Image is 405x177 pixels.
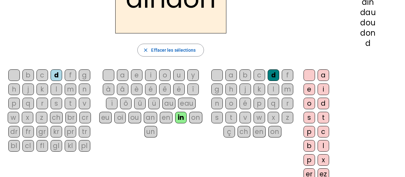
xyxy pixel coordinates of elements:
div: v [239,112,251,123]
div: x [268,112,279,123]
div: ô [120,98,132,109]
div: d [268,69,279,81]
div: pr [65,126,76,137]
div: eau [178,98,196,109]
div: cl [22,140,34,152]
div: h [8,84,20,95]
div: t [65,98,76,109]
div: o [159,69,171,81]
div: gr [36,126,48,137]
div: gl [51,140,62,152]
div: un [144,126,157,137]
button: Effacer les sélections [137,44,204,57]
div: m [65,84,76,95]
div: r [36,98,48,109]
div: eu [99,112,112,123]
div: l [318,140,329,152]
div: l [268,84,279,95]
div: d [51,69,62,81]
div: q [268,98,279,109]
div: è [131,84,142,95]
div: fr [22,126,34,137]
span: Effacer les sélections [151,46,196,54]
div: s [51,98,62,109]
div: é [239,98,251,109]
div: c [254,69,265,81]
div: k [36,84,48,95]
div: cr [79,112,91,123]
div: i [145,69,157,81]
div: on [268,126,281,137]
div: tr [79,126,90,137]
div: s [211,112,223,123]
div: â [117,84,128,95]
div: p [304,126,315,137]
div: z [36,112,47,123]
div: en [253,126,266,137]
div: b [239,69,251,81]
div: f [282,69,293,81]
div: kr [51,126,62,137]
mat-icon: close [143,47,149,53]
div: d [318,98,329,109]
div: c [36,69,48,81]
div: br [65,112,77,123]
div: an [144,112,157,123]
div: f [65,69,76,81]
div: b [22,69,34,81]
div: dou [341,19,395,27]
div: a [225,69,237,81]
div: ç [223,126,235,137]
div: en [160,112,173,123]
div: r [282,98,293,109]
div: b [304,140,315,152]
div: y [187,69,199,81]
div: q [22,98,34,109]
div: e [304,84,315,95]
div: u [173,69,185,81]
div: e [131,69,142,81]
div: n [79,84,90,95]
div: dau [341,9,395,16]
div: c [318,126,329,137]
div: w [8,112,19,123]
div: d [341,40,395,47]
div: g [79,69,90,81]
div: t [225,112,237,123]
div: j [22,84,34,95]
div: w [254,112,265,123]
div: a [117,69,128,81]
div: kl [65,140,76,152]
div: x [318,154,329,166]
div: au [162,98,175,109]
div: p [254,98,265,109]
div: j [239,84,251,95]
div: l [51,84,62,95]
div: g [211,84,223,95]
div: ü [148,98,160,109]
div: û [134,98,146,109]
div: n [211,98,223,109]
div: ou [128,112,141,123]
div: ê [159,84,171,95]
div: v [79,98,90,109]
div: m [282,84,293,95]
div: k [254,84,265,95]
div: dr [8,126,20,137]
div: à [103,84,114,95]
div: î [187,84,199,95]
div: i [318,84,329,95]
div: s [304,112,315,123]
div: h [225,84,237,95]
div: z [282,112,293,123]
div: ï [106,98,117,109]
div: fl [36,140,48,152]
div: on [189,112,202,123]
div: ch [50,112,63,123]
div: a [318,69,329,81]
div: oi [114,112,126,123]
div: pl [79,140,90,152]
div: ë [173,84,185,95]
div: bl [8,140,20,152]
div: é [145,84,157,95]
